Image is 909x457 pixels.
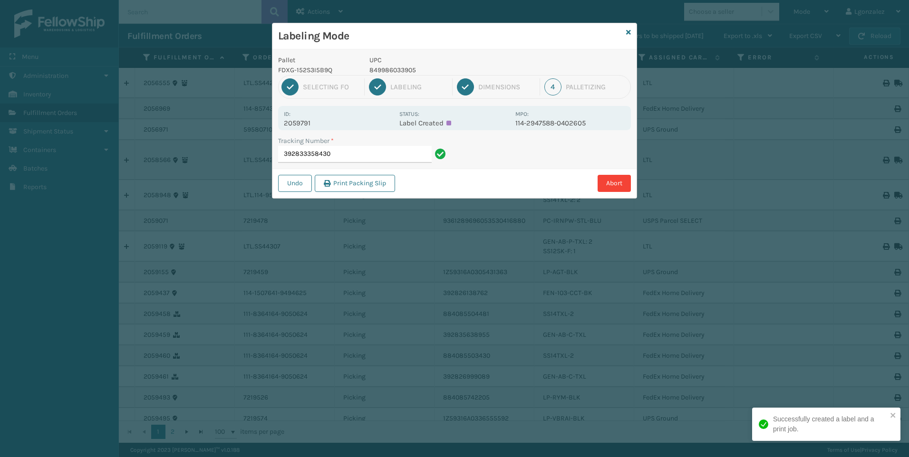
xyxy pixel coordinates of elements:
button: Undo [278,175,312,192]
div: Selecting FO [303,83,360,91]
p: FDXG-152S3I5B9Q [278,65,358,75]
div: 4 [544,78,561,95]
div: Dimensions [478,83,535,91]
div: 1 [281,78,299,95]
div: 3 [457,78,474,95]
label: MPO: [515,111,529,117]
p: 849986033905 [369,65,510,75]
p: Pallet [278,55,358,65]
label: Tracking Number [278,136,334,146]
button: Print Packing Slip [315,175,395,192]
h3: Labeling Mode [278,29,622,43]
label: Id: [284,111,290,117]
p: UPC [369,55,510,65]
p: 114-2947588-0402605 [515,119,625,127]
label: Status: [399,111,419,117]
div: Successfully created a label and a print job. [773,414,887,434]
button: close [890,411,897,420]
div: Labeling [390,83,447,91]
p: Label Created [399,119,509,127]
p: 2059791 [284,119,394,127]
div: 2 [369,78,386,95]
button: Abort [598,175,631,192]
div: Palletizing [566,83,628,91]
